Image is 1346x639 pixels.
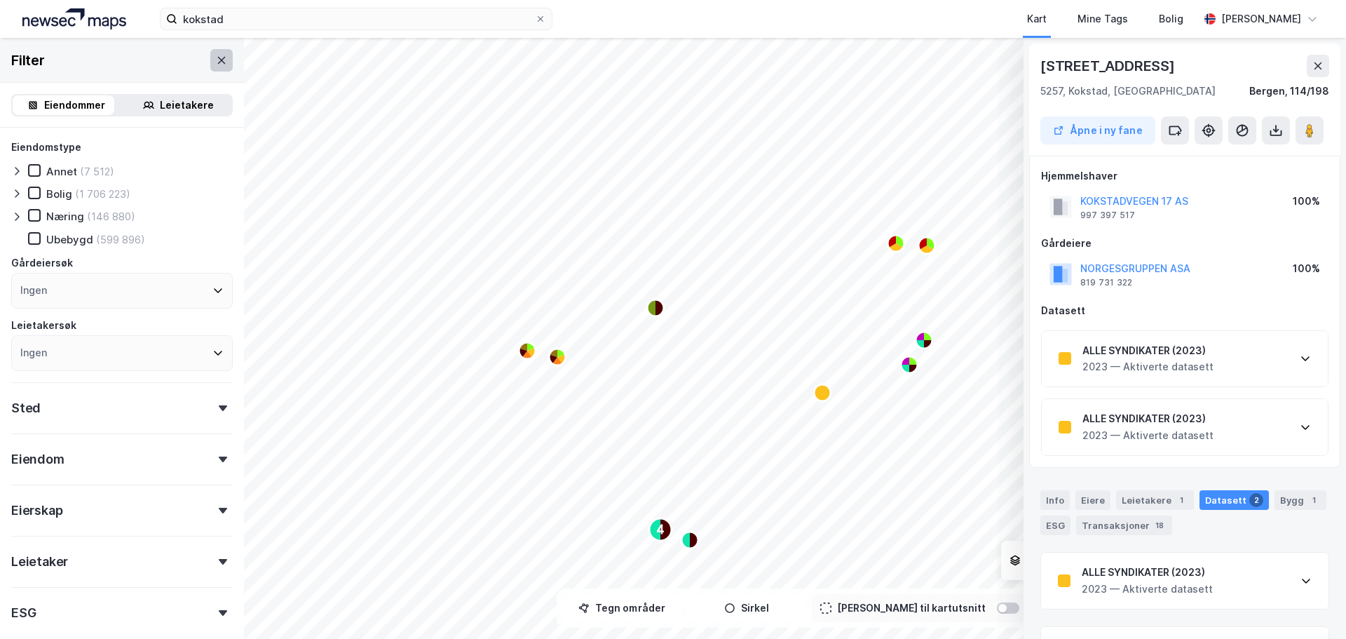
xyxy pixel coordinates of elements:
[901,356,918,373] div: Map marker
[11,139,81,156] div: Eiendomstype
[177,8,535,29] input: Søk på adresse, matrikkel, gårdeiere, leietakere eller personer
[1082,427,1214,444] div: 2023 — Aktiverte datasett
[681,532,698,549] div: Map marker
[87,210,135,223] div: (146 880)
[46,233,93,246] div: Ubebygd
[1276,572,1346,639] iframe: Chat Widget
[1041,235,1328,252] div: Gårdeiere
[657,523,664,537] text: 4
[1027,11,1047,27] div: Kart
[46,210,84,223] div: Næring
[11,451,64,468] div: Eiendom
[11,553,68,570] div: Leietaker
[837,600,986,617] div: [PERSON_NAME] til kartutsnitt
[1075,490,1110,510] div: Eiere
[1076,516,1172,535] div: Transaksjoner
[1080,210,1135,221] div: 997 397 517
[1041,302,1328,319] div: Datasett
[562,594,681,622] button: Tegn områder
[20,344,47,361] div: Ingen
[1159,11,1183,27] div: Bolig
[916,332,932,349] div: Map marker
[888,235,904,252] div: Map marker
[44,97,105,114] div: Eiendommer
[1307,493,1321,507] div: 1
[1174,493,1188,507] div: 1
[1249,83,1329,100] div: Bergen, 114/198
[11,502,62,519] div: Eierskap
[11,605,36,621] div: ESG
[647,300,664,316] div: Map marker
[20,282,47,299] div: Ingen
[160,97,214,114] div: Leietakere
[80,165,114,178] div: (7 512)
[96,233,145,246] div: (599 896)
[519,342,536,359] div: Map marker
[11,400,41,417] div: Sted
[1116,490,1194,510] div: Leietakere
[1082,358,1214,375] div: 2023 — Aktiverte datasett
[1082,564,1213,581] div: ALLE SYNDIKATER (2023)
[1040,490,1070,510] div: Info
[1249,493,1263,507] div: 2
[75,187,130,201] div: (1 706 223)
[1221,11,1301,27] div: [PERSON_NAME]
[1040,83,1216,100] div: 5257, Kokstad, [GEOGRAPHIC_DATA]
[1199,490,1269,510] div: Datasett
[1040,55,1178,77] div: [STREET_ADDRESS]
[1274,490,1326,510] div: Bygg
[549,349,566,365] div: Map marker
[1153,518,1167,532] div: 18
[1040,116,1155,144] button: Åpne i ny fane
[11,49,45,72] div: Filter
[918,237,935,254] div: Map marker
[649,518,672,541] div: Map marker
[46,165,77,178] div: Annet
[11,317,76,334] div: Leietakersøk
[46,187,72,201] div: Bolig
[814,384,831,401] div: Map marker
[1082,581,1213,598] div: 2023 — Aktiverte datasett
[1082,342,1214,359] div: ALLE SYNDIKATER (2023)
[687,594,806,622] button: Sirkel
[1293,193,1320,210] div: 100%
[1078,11,1128,27] div: Mine Tags
[1041,168,1328,184] div: Hjemmelshaver
[22,8,126,29] img: logo.a4113a55bc3d86da70a041830d287a7e.svg
[1082,410,1214,427] div: ALLE SYNDIKATER (2023)
[1080,277,1132,288] div: 819 731 322
[11,255,73,271] div: Gårdeiersøk
[1040,516,1070,535] div: ESG
[1293,260,1320,277] div: 100%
